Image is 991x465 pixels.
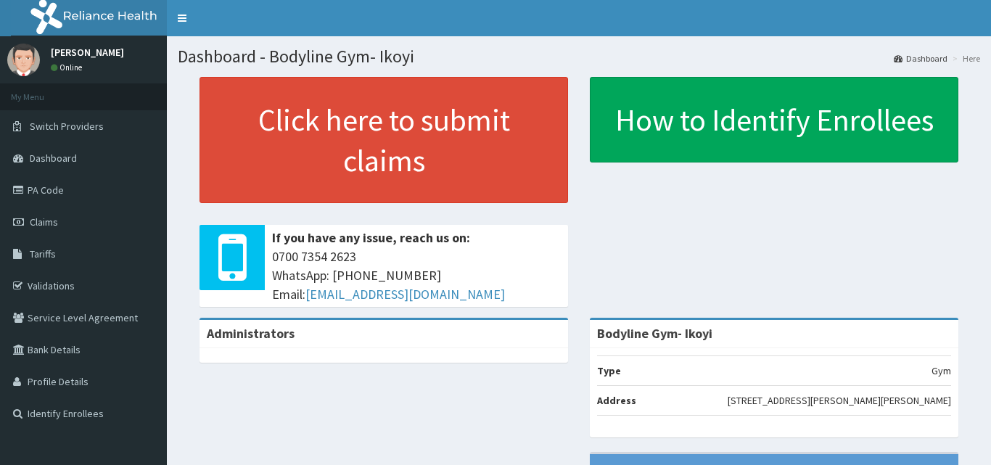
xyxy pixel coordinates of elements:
li: Here [949,52,980,65]
img: User Image [7,44,40,76]
p: [PERSON_NAME] [51,47,124,57]
span: Switch Providers [30,120,104,133]
span: Dashboard [30,152,77,165]
h1: Dashboard - Bodyline Gym- Ikoyi [178,47,980,66]
a: Dashboard [894,52,947,65]
b: If you have any issue, reach us on: [272,229,470,246]
p: Gym [932,363,951,378]
span: Tariffs [30,247,56,260]
b: Address [597,394,636,407]
b: Type [597,364,621,377]
a: How to Identify Enrollees [590,77,958,162]
b: Administrators [207,325,295,342]
a: Online [51,62,86,73]
strong: Bodyline Gym- Ikoyi [597,325,712,342]
a: Click here to submit claims [200,77,568,203]
a: [EMAIL_ADDRESS][DOMAIN_NAME] [305,286,505,303]
p: [STREET_ADDRESS][PERSON_NAME][PERSON_NAME] [728,393,951,408]
span: Claims [30,215,58,229]
span: 0700 7354 2623 WhatsApp: [PHONE_NUMBER] Email: [272,247,561,303]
